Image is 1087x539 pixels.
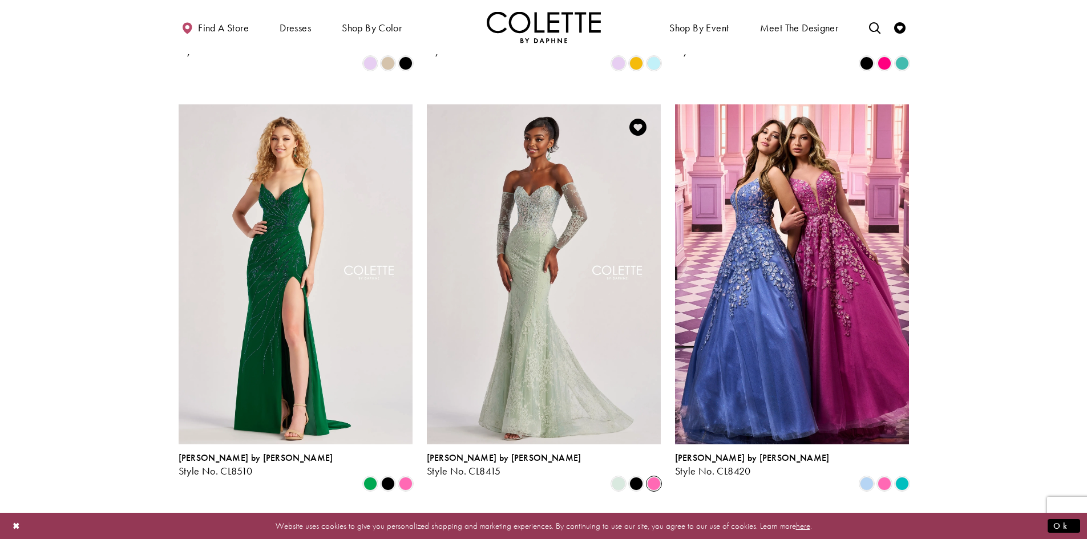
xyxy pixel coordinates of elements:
[342,22,402,34] span: Shop by color
[198,22,249,34] span: Find a store
[427,453,581,477] div: Colette by Daphne Style No. CL8415
[669,22,729,34] span: Shop By Event
[760,22,839,34] span: Meet the designer
[675,452,830,464] span: [PERSON_NAME] by [PERSON_NAME]
[860,477,874,491] i: Periwinkle
[179,11,252,43] a: Find a store
[675,104,909,444] a: Visit Colette by Daphne Style No. CL8420 Page
[878,477,891,491] i: Pink
[647,477,661,491] i: Pink
[1048,518,1080,533] button: Submit Dialog
[427,452,581,464] span: [PERSON_NAME] by [PERSON_NAME]
[7,516,26,536] button: Close Dialog
[860,56,874,70] i: Black
[427,104,661,444] a: Visit Colette by Daphne Style No. CL8415 Page
[363,56,377,70] i: Lilac
[381,477,395,491] i: Black
[427,464,501,477] span: Style No. CL8415
[629,477,643,491] i: Black
[666,11,732,43] span: Shop By Event
[363,477,377,491] i: Emerald
[487,11,601,43] a: Visit Home Page
[866,11,883,43] a: Toggle search
[339,11,405,43] span: Shop by color
[487,11,601,43] img: Colette by Daphne
[626,115,650,139] a: Add to Wishlist
[82,518,1005,533] p: Website uses cookies to give you personalized shopping and marketing experiences. By continuing t...
[647,56,661,70] i: Light Blue
[895,477,909,491] i: Jade
[179,452,333,464] span: [PERSON_NAME] by [PERSON_NAME]
[280,22,311,34] span: Dresses
[179,464,253,477] span: Style No. CL8510
[675,464,751,477] span: Style No. CL8420
[179,104,413,444] a: Visit Colette by Daphne Style No. CL8510 Page
[675,453,830,477] div: Colette by Daphne Style No. CL8420
[399,477,413,491] i: Pink
[629,56,643,70] i: Buttercup
[796,520,810,531] a: here
[612,56,625,70] i: Lilac
[878,56,891,70] i: Hot Pink
[757,11,842,43] a: Meet the designer
[277,11,314,43] span: Dresses
[891,11,908,43] a: Check Wishlist
[612,477,625,491] i: Light Sage
[399,56,413,70] i: Black
[179,453,333,477] div: Colette by Daphne Style No. CL8510
[895,56,909,70] i: Turquoise
[381,56,395,70] i: Gold Dust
